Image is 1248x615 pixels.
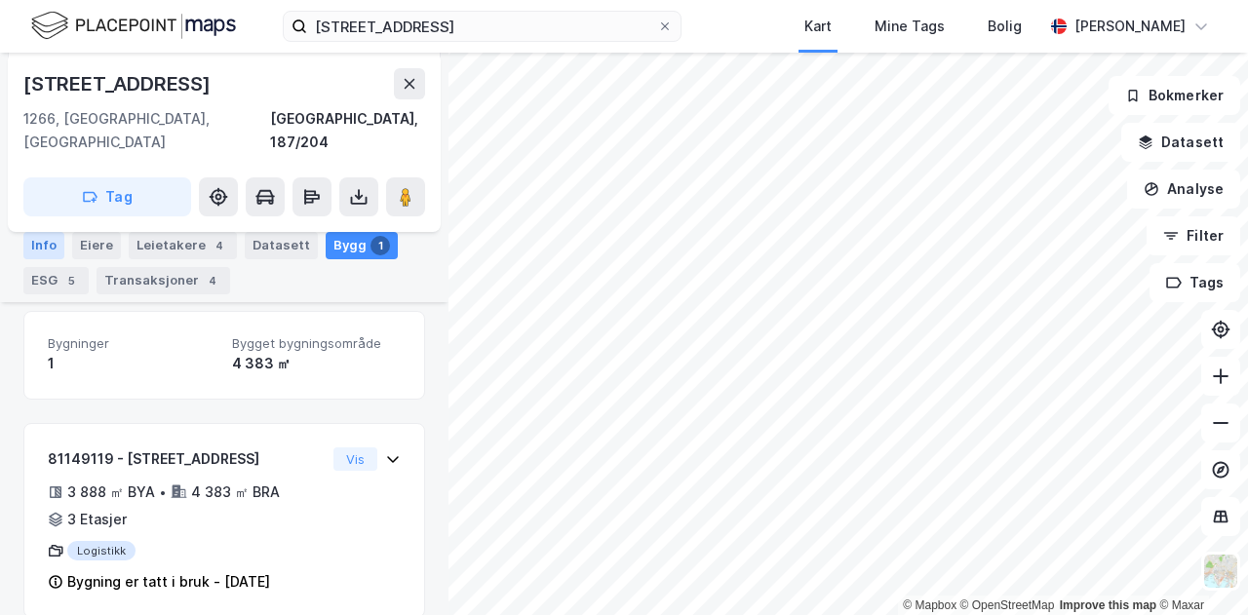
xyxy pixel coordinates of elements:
[23,107,270,154] div: 1266, [GEOGRAPHIC_DATA], [GEOGRAPHIC_DATA]
[23,232,64,259] div: Info
[1109,76,1240,115] button: Bokmerker
[1074,15,1186,38] div: [PERSON_NAME]
[988,15,1022,38] div: Bolig
[48,352,216,375] div: 1
[97,267,230,294] div: Transaksjoner
[875,15,945,38] div: Mine Tags
[67,570,270,594] div: Bygning er tatt i bruk - [DATE]
[23,177,191,216] button: Tag
[129,232,237,259] div: Leietakere
[1060,598,1156,612] a: Improve this map
[61,271,81,290] div: 5
[1121,123,1240,162] button: Datasett
[326,232,398,259] div: Bygg
[67,480,155,504] div: 3 888 ㎡ BYA
[1147,216,1240,255] button: Filter
[23,267,89,294] div: ESG
[1150,521,1248,615] iframe: Chat Widget
[232,335,401,352] span: Bygget bygningsområde
[270,107,425,154] div: [GEOGRAPHIC_DATA], 187/204
[333,447,377,471] button: Vis
[203,271,222,290] div: 4
[48,447,326,471] div: 81149119 - [STREET_ADDRESS]
[72,232,121,259] div: Eiere
[159,484,167,500] div: •
[48,335,216,352] span: Bygninger
[232,352,401,375] div: 4 383 ㎡
[67,508,127,531] div: 3 Etasjer
[1150,263,1240,302] button: Tags
[1150,521,1248,615] div: Kontrollprogram for chat
[210,236,229,255] div: 4
[245,232,318,259] div: Datasett
[960,598,1055,612] a: OpenStreetMap
[191,480,280,504] div: 4 383 ㎡ BRA
[370,236,390,255] div: 1
[804,15,832,38] div: Kart
[31,9,236,43] img: logo.f888ab2527a4732fd821a326f86c7f29.svg
[903,598,956,612] a: Mapbox
[307,12,657,41] input: Søk på adresse, matrikkel, gårdeiere, leietakere eller personer
[1127,170,1240,209] button: Analyse
[23,68,214,99] div: [STREET_ADDRESS]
